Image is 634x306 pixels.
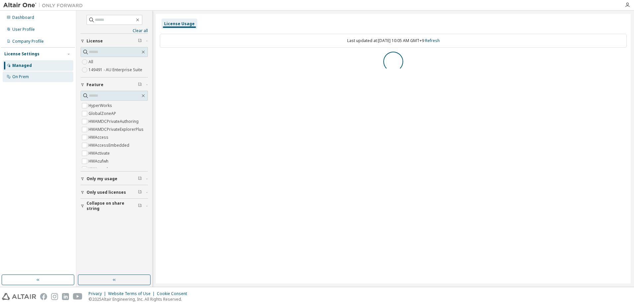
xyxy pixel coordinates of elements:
[81,77,148,92] button: Feature
[164,21,195,26] div: License Usage
[89,110,117,118] label: GlobalZoneAP
[12,39,44,44] div: Company Profile
[160,34,627,48] div: Last updated at: [DATE] 10:05 AM GMT+9
[87,82,103,87] span: Feature
[12,74,29,79] div: On Prem
[3,2,86,9] img: Altair One
[40,293,47,300] img: facebook.svg
[81,34,148,48] button: License
[89,291,108,296] div: Privacy
[87,190,126,195] span: Only used licenses
[12,27,35,32] div: User Profile
[89,141,131,149] label: HWAccessEmbedded
[12,63,32,68] div: Managed
[89,157,110,165] label: HWAcufwh
[81,185,148,200] button: Only used licenses
[4,51,39,57] div: License Settings
[81,199,148,213] button: Collapse on share string
[81,172,148,186] button: Only my usage
[138,176,142,181] span: Clear filter
[138,38,142,44] span: Clear filter
[108,291,157,296] div: Website Terms of Use
[2,293,36,300] img: altair_logo.svg
[87,201,138,211] span: Collapse on share string
[89,66,144,74] label: 149491 - AU Enterprise Suite
[89,58,95,66] label: All
[138,203,142,209] span: Clear filter
[138,82,142,87] span: Clear filter
[51,293,58,300] img: instagram.svg
[425,38,440,43] a: Refresh
[89,133,110,141] label: HWAccess
[89,118,140,126] label: HWAMDCPrivateAuthoring
[89,296,191,302] p: © 2025 Altair Engineering, Inc. All Rights Reserved.
[89,102,113,110] label: HyperWorks
[81,28,148,33] a: Clear all
[62,293,69,300] img: linkedin.svg
[157,291,191,296] div: Cookie Consent
[12,15,34,20] div: Dashboard
[87,176,117,181] span: Only my usage
[89,149,111,157] label: HWActivate
[89,126,145,133] label: HWAMDCPrivateExplorerPlus
[138,190,142,195] span: Clear filter
[87,38,103,44] span: License
[89,165,113,173] label: HWAcusolve
[73,293,83,300] img: youtube.svg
